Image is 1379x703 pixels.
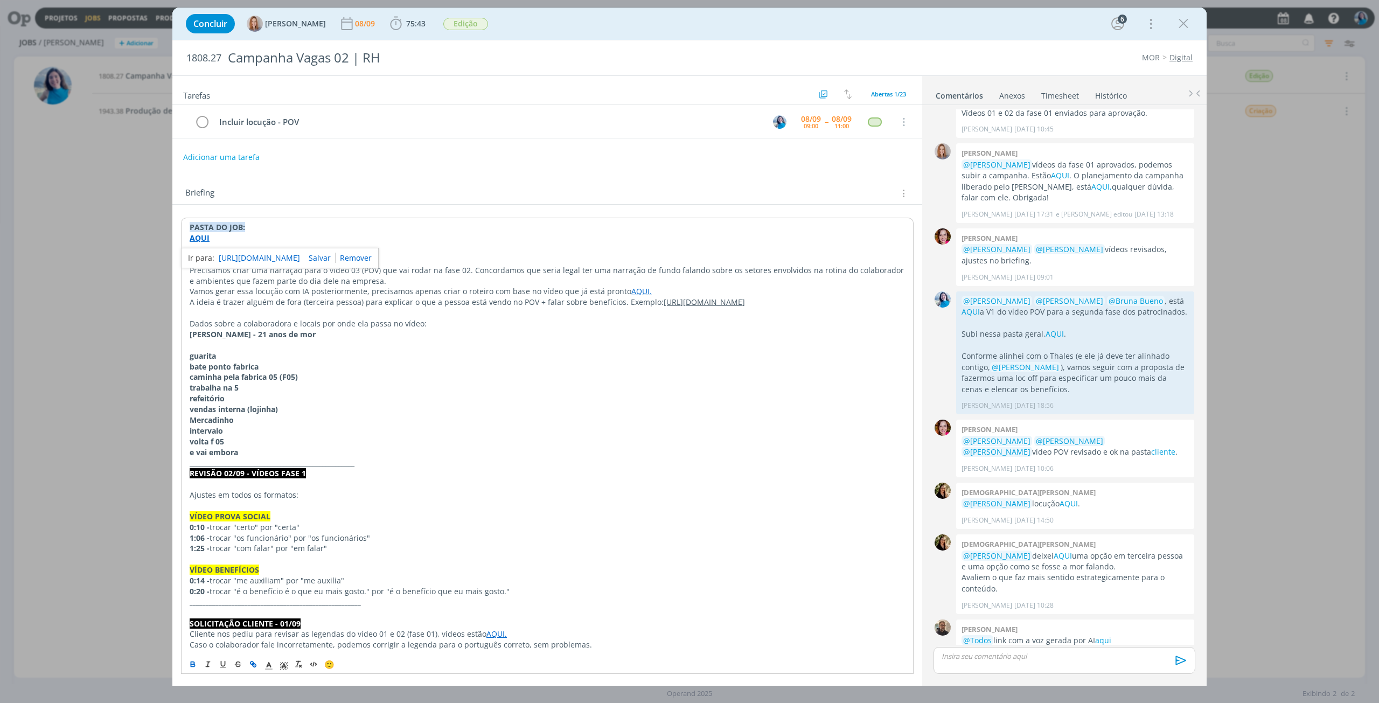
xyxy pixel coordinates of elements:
[963,244,1030,254] span: @[PERSON_NAME]
[190,436,224,447] strong: volta f 05
[1046,329,1064,339] a: AQUI
[190,351,216,361] strong: guarita
[190,297,905,308] p: A ideia é trazer alguém de fora (terceira pessoa) para explicar o que a pessoa está vendo no POV ...
[190,468,306,478] strong: REVISÃO 02/09 - VÍDEOS FASE 1
[247,16,326,32] button: A[PERSON_NAME]
[962,635,1189,646] p: link com a voz gerada por AI
[190,222,245,232] strong: PASTA DO JOB:
[962,539,1096,549] b: [DEMOGRAPHIC_DATA][PERSON_NAME]
[224,45,769,71] div: Campanha Vagas 02 | RH
[1109,15,1126,32] button: 6
[1091,182,1112,192] a: AQUI,
[962,108,1189,119] p: Vídeos 01 e 02 da fase 01 enviados para aprovação.
[190,372,298,382] strong: caminha pela fabrica 05 (F05)
[834,123,849,129] div: 11:00
[962,329,1189,339] p: Subi nessa pasta geral, .
[190,426,223,436] strong: intervalo
[190,511,270,521] strong: VÍDEO PROVA SOCIAL
[963,498,1030,509] span: @[PERSON_NAME]
[1134,210,1174,219] span: [DATE] 13:18
[962,244,1189,266] p: vídeos revisados, ajustes no briefing.
[1109,296,1163,306] span: @Bruna Bueno
[963,551,1030,561] span: @[PERSON_NAME]
[962,273,1012,282] p: [PERSON_NAME]
[935,483,951,499] img: C
[962,307,980,317] a: AQUI
[935,420,951,436] img: B
[190,543,905,554] p: trocar "com falar" por "em falar"
[186,52,221,64] span: 1808.27
[193,19,227,28] span: Concluir
[962,488,1096,497] b: [DEMOGRAPHIC_DATA][PERSON_NAME]
[190,533,210,543] strong: 1:06 -
[825,118,828,126] span: --
[962,464,1012,474] p: [PERSON_NAME]
[992,362,1059,372] span: @[PERSON_NAME]
[1036,244,1103,254] span: @[PERSON_NAME]
[962,124,1012,134] p: [PERSON_NAME]
[190,361,259,372] strong: bate ponto fabrica
[190,639,905,650] p: Caso o colaborador fale incorretamente, podemos corrigir a legenda para o português correto, sem ...
[832,115,852,123] div: 08/09
[1118,15,1127,24] div: 6
[190,490,905,500] p: Ajustes em todos os formatos:
[190,586,905,597] p: trocar "é o benefício é o que eu mais gosto." por "é o benefício que eu mais gosto."
[1041,86,1079,101] a: Timesheet
[190,233,210,243] a: AQUI
[935,534,951,551] img: C
[804,123,818,129] div: 09:00
[963,296,1030,306] span: @[PERSON_NAME]
[186,14,235,33] button: Concluir
[190,522,210,532] strong: 0:10 -
[190,543,210,553] strong: 1:25 -
[1014,273,1054,282] span: [DATE] 09:01
[190,243,361,254] strong: _____________________________________________________
[962,424,1018,434] b: [PERSON_NAME]
[962,296,1189,318] p: , está a V1 do vídeo POV para a segunda fase dos patrocinados.
[773,115,786,129] img: E
[664,297,745,307] a: [URL][DOMAIN_NAME]
[214,115,763,129] div: Incluir locução - POV
[190,404,278,414] strong: vendas interna (lojinha)
[1014,210,1054,219] span: [DATE] 17:31
[962,210,1012,219] p: [PERSON_NAME]
[962,572,1189,594] p: Avaliem o que faz mais sentido estrategicamente para o conteúdo.
[962,498,1189,509] p: locução .
[247,16,263,32] img: A
[771,114,788,130] button: E
[871,90,906,98] span: Abertas 1/23
[1054,551,1072,561] a: AQUI
[1014,401,1054,410] span: [DATE] 18:56
[935,86,984,101] a: Comentários
[1151,447,1175,457] a: cliente
[185,186,214,200] span: Briefing
[963,436,1030,446] span: @[PERSON_NAME]
[190,318,905,329] p: Dados sobre a colaboradora e locais por onde ela passa no vídeo:
[1014,601,1054,610] span: [DATE] 10:28
[1036,436,1103,446] span: @[PERSON_NAME]
[190,565,259,575] strong: VÍDEO BENEFÍCIOS
[935,143,951,159] img: A
[443,17,489,31] button: Edição
[963,447,1030,457] span: @[PERSON_NAME]
[183,148,260,167] button: Adicionar uma tarefa
[962,516,1012,525] p: [PERSON_NAME]
[963,635,992,645] span: @Todos
[962,601,1012,610] p: [PERSON_NAME]
[963,159,1030,170] span: @[PERSON_NAME]
[1051,170,1069,180] a: AQUI
[962,351,1189,395] p: Conforme alinhei com o Thales (e ele já deve ter alinhado contigo, ), vamos seguir com a proposta...
[190,597,361,607] strong: _____________________________________________________
[801,115,821,123] div: 08/09
[190,382,239,393] strong: trabalha na 5
[962,551,1189,573] p: deixei uma opção em terceira pessoa e uma opção como se fosse a mor falando.
[1142,52,1160,62] a: MOR
[265,20,326,27] span: [PERSON_NAME]
[190,629,905,639] p: Cliente nos pediu para revisar as legendas do vídeo 01 e 02 (fase 01), vídeos estão
[190,457,905,468] p: ___________________________________________________
[190,575,210,586] strong: 0:14 -
[935,228,951,245] img: B
[183,88,210,101] span: Tarefas
[1060,498,1078,509] a: AQUI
